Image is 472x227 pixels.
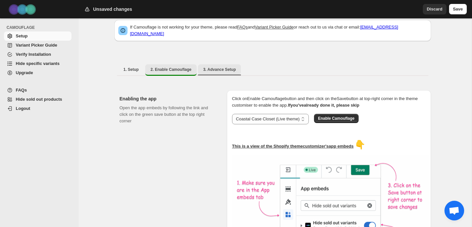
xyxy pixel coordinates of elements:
b: If you've already done it, please skip [288,103,359,108]
button: Enable Camouflage [314,114,358,123]
span: Logout [16,106,30,111]
span: Setup [16,33,28,38]
span: Discard [427,6,442,12]
p: Click on Enable Camouflage button and then click on the Save button at top-right corner in the th... [232,95,426,109]
button: Save [449,4,467,14]
span: 👇 [355,140,365,150]
a: Verify Installation [4,50,71,59]
span: Variant Picker Guide [16,43,57,48]
span: FAQs [16,88,27,93]
span: CAMOUFLAGE [7,25,74,30]
span: Hide specific variants [16,61,60,66]
span: Enable Camouflage [318,116,354,121]
span: Hide sold out products [16,97,62,102]
u: This is a view of the Shopify theme customizer's app embeds [232,144,354,149]
span: Upgrade [16,70,33,75]
a: Enable Camouflage [314,116,358,121]
a: Upgrade [4,68,71,77]
a: Logout [4,104,71,113]
a: FAQs [4,86,71,95]
span: Save [453,6,463,12]
a: Setup [4,31,71,41]
button: Discard [423,4,446,14]
span: 3. Advance Setup [203,67,236,72]
a: Hide sold out products [4,95,71,104]
a: Hide specific variants [4,59,71,68]
span: 2. Enable Camouflage [150,67,191,72]
a: Open chat [444,201,464,220]
a: Variant Picker Guide [255,25,293,30]
span: 1. Setup [124,67,139,72]
h2: Unsaved changes [93,6,132,12]
a: FAQs [237,25,248,30]
h2: Enabling the app [120,95,216,102]
a: Variant Picker Guide [4,41,71,50]
p: If Camouflage is not working for your theme, please read and or reach out to us via chat or email: [130,24,427,37]
span: Verify Installation [16,52,51,57]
